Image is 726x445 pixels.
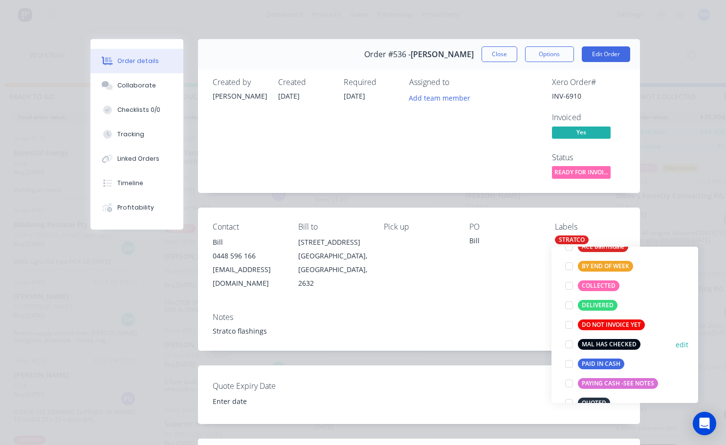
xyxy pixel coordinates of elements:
[552,127,611,139] span: Yes
[411,50,474,59] span: [PERSON_NAME]
[213,235,283,249] div: Bill
[403,91,475,104] button: Add team member
[90,171,183,195] button: Timeline
[344,91,365,101] span: [DATE]
[578,339,640,350] div: MAL HAS CHECKED
[298,249,368,290] div: [GEOGRAPHIC_DATA], [GEOGRAPHIC_DATA], 2632
[578,359,624,369] div: PAID IN CASH
[90,73,183,98] button: Collaborate
[90,98,183,122] button: Checklists 0/0
[578,300,617,311] div: DELIVERED
[90,147,183,171] button: Linked Orders
[469,235,539,249] div: Bill
[552,166,611,181] button: READY FOR INVOI...
[90,195,183,220] button: Profitability
[213,249,283,263] div: 0448 596 166
[117,57,159,65] div: Order details
[213,380,335,392] label: Quote Expiry Date
[582,46,630,62] button: Edit Order
[213,235,283,290] div: Bill0448 596 166[EMAIL_ADDRESS][DOMAIN_NAME]
[525,46,574,62] button: Options
[578,261,633,272] div: BY END OF WEEK
[561,338,644,351] button: MAL HAS CHECKED
[578,319,645,330] div: DO NOT INVOICE YET
[578,280,619,291] div: COLLECTED
[213,313,625,322] div: Notes
[117,81,156,90] div: Collaborate
[555,235,589,244] div: STRATCO
[213,78,266,87] div: Created by
[344,78,397,87] div: Required
[117,203,154,212] div: Profitability
[206,394,328,409] input: Enter date
[561,377,662,390] button: PAYING CASH -SEE NOTES
[298,222,368,232] div: Bill to
[298,235,368,290] div: [STREET_ADDRESS][GEOGRAPHIC_DATA], [GEOGRAPHIC_DATA], 2632
[384,222,454,232] div: Pick up
[117,179,143,188] div: Timeline
[409,78,507,87] div: Assigned to
[469,222,539,232] div: PO
[561,357,628,371] button: PAID IN CASH
[90,122,183,147] button: Tracking
[278,91,300,101] span: [DATE]
[213,91,266,101] div: [PERSON_NAME]
[552,153,625,162] div: Status
[561,240,632,254] button: ACE Bairnsdale
[278,78,332,87] div: Created
[117,130,144,139] div: Tracking
[213,263,283,290] div: [EMAIL_ADDRESS][DOMAIN_NAME]
[561,318,649,332] button: DO NOT INVOICE YET
[552,113,625,122] div: Invoiced
[676,339,688,350] button: edit
[561,298,621,312] button: DELIVERED
[117,106,160,114] div: Checklists 0/0
[693,412,716,435] div: Open Intercom Messenger
[561,396,614,410] button: QUOTED
[90,49,183,73] button: Order details
[364,50,411,59] span: Order #536 -
[552,78,625,87] div: Xero Order #
[552,91,625,101] div: INV-6910
[555,222,625,232] div: Labels
[409,91,476,104] button: Add team member
[298,235,368,249] div: [STREET_ADDRESS]
[561,259,637,273] button: BY END OF WEEK
[213,326,625,336] div: Stratco flashings
[117,154,159,163] div: Linked Orders
[552,166,611,178] span: READY FOR INVOI...
[482,46,517,62] button: Close
[578,378,658,389] div: PAYING CASH -SEE NOTES
[578,398,610,408] div: QUOTED
[578,241,628,252] div: ACE Bairnsdale
[561,279,623,293] button: COLLECTED
[213,222,283,232] div: Contact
